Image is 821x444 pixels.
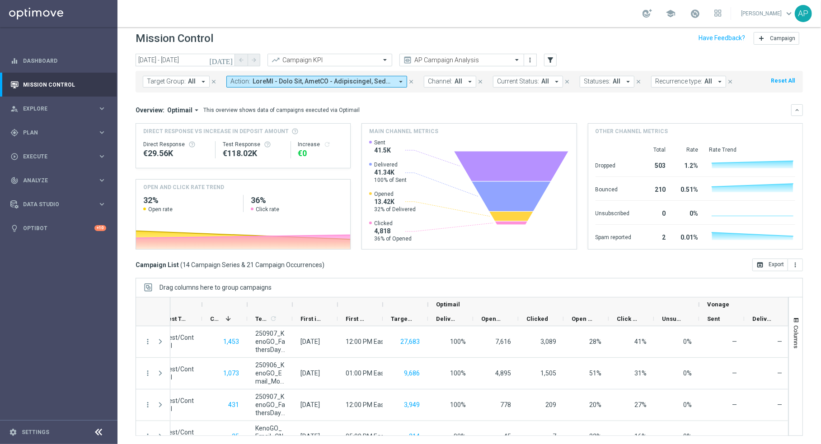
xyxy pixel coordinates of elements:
div: Dashboard [10,49,106,73]
button: Target Group: All arrow_drop_down [143,76,210,88]
button: more_vert [144,369,152,377]
button: Current Status: All arrow_drop_down [493,76,563,88]
button: arrow_back [235,54,248,66]
span: 7 [553,433,556,440]
span: Delivered [752,315,774,322]
button: play_circle_outline Execute keyboard_arrow_right [10,153,107,160]
i: close [408,79,414,85]
button: Mission Control [10,81,107,88]
h3: Campaign List [136,261,324,269]
button: filter_alt [544,54,557,66]
span: 05:00 PM Eastern Australia Time (Sydney) (UTC +10:00) [346,433,546,440]
div: €118,016 [223,148,283,159]
button: more_vert [144,432,152,440]
div: Rate Trend [709,146,795,153]
button: close [563,77,571,87]
button: 1,073 [222,368,240,379]
span: Open Rate = Opened / Delivered [589,433,601,440]
span: First Send Time [346,315,367,322]
button: more_vert [144,401,152,409]
span: LoreMI - Dolo Sit, AmetCO - Adipiscingel, SeddOE - Tempori Utlaboreetdo, MagnAA - Enimadmi, VeniA... [253,78,393,85]
span: All [188,78,196,85]
span: Click Rate = Clicked / Opened [634,401,647,408]
button: Statuses: All arrow_drop_down [580,76,634,88]
i: play_circle_outline [10,153,19,161]
a: Dashboard [23,49,106,73]
a: Mission Control [23,73,106,97]
span: 778 [500,401,511,408]
span: school [666,9,676,18]
div: 2 [643,229,666,244]
span: Clicked [374,220,412,227]
span: ) [322,261,324,269]
i: keyboard_arrow_down [794,107,800,113]
button: Reset All [770,76,796,86]
i: preview [403,55,412,65]
div: Total [643,146,666,153]
button: refresh [324,141,331,148]
button: lightbulb Optibot +10 [10,225,107,232]
i: arrow_drop_down [624,78,632,86]
span: Open Rate [572,315,593,322]
div: Bounced [596,181,632,196]
span: 250906_KenoGO_Email_MonthlyMadness_September [255,361,285,385]
span: Explore [23,106,98,111]
span: 12:00 PM Eastern Australia Time (Sydney) (UTC +10:00) [346,338,546,345]
span: Open Rate = Opened / Delivered [589,401,601,408]
button: more_vert [144,338,152,346]
div: €0 [298,148,343,159]
button: more_vert [788,259,803,271]
i: trending_up [271,55,280,65]
span: Open Rate = Opened / Delivered [589,338,601,345]
button: person_search Explore keyboard_arrow_right [10,105,107,112]
div: 503 [643,157,666,172]
h2: 32% [143,195,236,206]
button: keyboard_arrow_down [791,104,803,116]
span: Calculate column [268,314,277,324]
span: First in Range [300,315,322,322]
span: 41.34K [374,168,407,176]
span: — [732,401,737,408]
i: settings [9,428,17,436]
i: more_vert [792,261,799,268]
div: Unsubscribed [596,205,632,220]
button: track_changes Analyze keyboard_arrow_right [10,177,107,184]
span: — [777,370,782,377]
span: — [777,433,782,440]
span: All [704,78,712,85]
div: 07 Sep 2025, Sunday [300,338,320,346]
div: Mission Control [10,73,106,97]
span: Clicked [526,315,548,322]
span: Opened [374,190,416,198]
span: Test Type [165,315,187,322]
div: Execute [10,153,98,161]
span: Sent [707,315,720,322]
span: — [732,370,737,377]
div: 210 [643,181,666,196]
span: ( [180,261,183,269]
span: All [613,78,620,85]
i: add [758,35,765,42]
i: arrow_drop_down [553,78,561,86]
span: Drag columns here to group campaigns [160,284,272,291]
span: keyboard_arrow_down [784,9,794,18]
button: 27,683 [399,336,421,347]
span: Current Status: [497,78,539,85]
span: Click Rate = Clicked / Opened [634,433,647,440]
div: Data Studio [10,200,98,208]
div: Plan [10,129,98,137]
div: Analyze [10,176,98,185]
div: +10 [94,225,106,231]
i: keyboard_arrow_right [98,200,106,208]
div: 06 Sep 2025, Saturday [300,432,320,440]
span: Direct Response VS Increase In Deposit Amount [143,127,289,135]
span: Recurrence type: [655,78,702,85]
i: close [635,79,642,85]
div: AP [795,5,812,22]
i: arrow_drop_down [397,78,405,86]
span: Target Group: [147,78,186,85]
i: close [477,79,483,85]
span: Unsubscribed Rate = Unsubscribes / Delivered [683,338,692,345]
